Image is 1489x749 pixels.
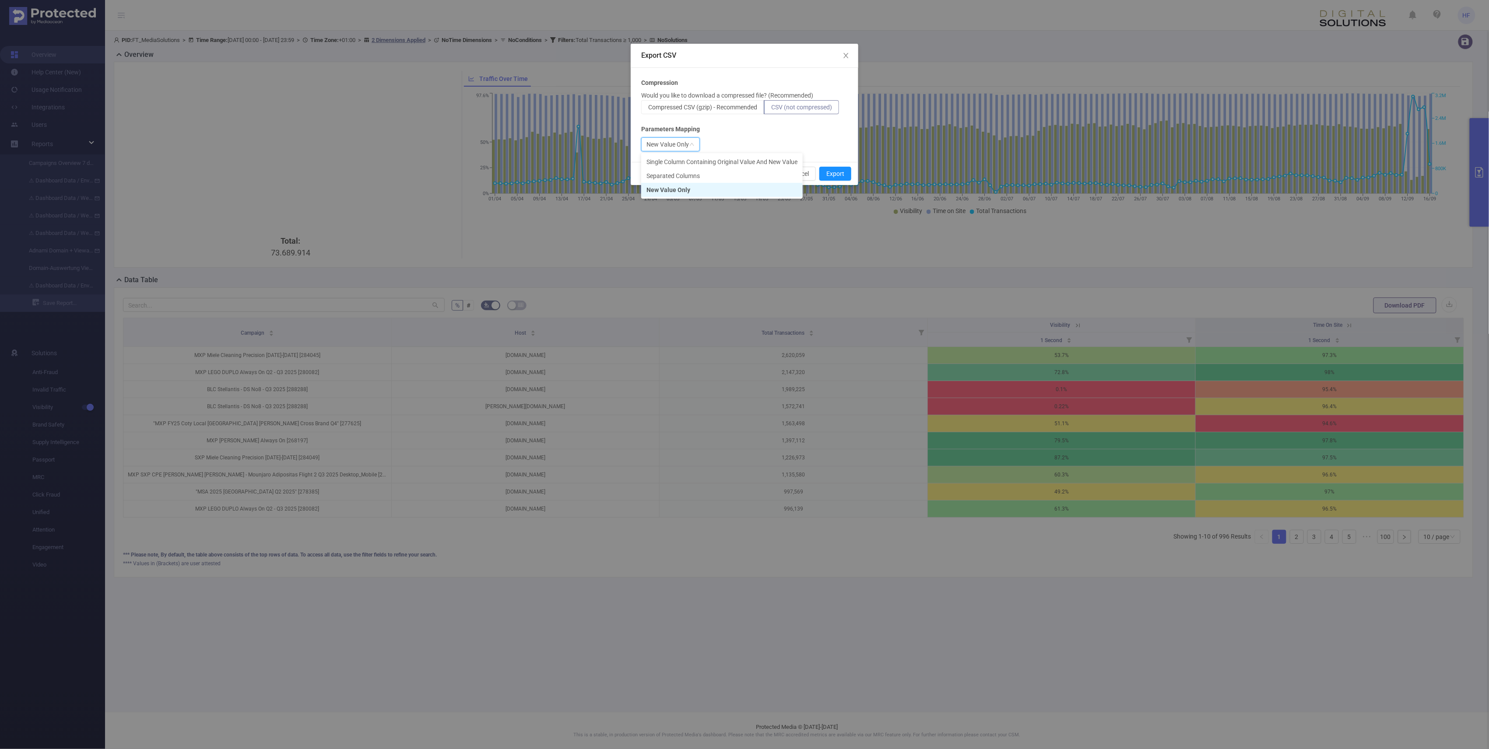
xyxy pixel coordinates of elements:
[843,52,850,59] i: icon: close
[641,125,700,134] b: Parameters Mapping
[641,78,678,87] b: Compression
[646,138,689,151] div: New Value Only
[834,44,858,68] button: Close
[641,183,803,197] li: New Value Only
[819,167,851,181] button: Export
[689,142,695,148] i: icon: down
[648,104,757,111] span: Compressed CSV (gzip) - Recommended
[771,104,832,111] span: CSV (not compressed)
[641,169,803,183] li: Separated Columns
[641,155,803,169] li: Single Column Containing Original Value And New Value
[641,51,848,60] div: Export CSV
[641,91,813,100] p: Would you like to download a compressed file? (Recommended)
